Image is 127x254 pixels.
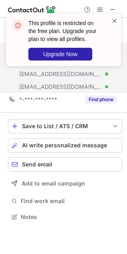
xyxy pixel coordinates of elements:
[22,123,108,129] div: Save to List / ATS / CRM
[85,96,117,104] button: Reveal Button
[8,176,122,191] button: Add to email campaign
[8,5,56,14] img: ContactOut v5.3.10
[21,213,119,221] span: Notes
[21,197,119,205] span: Find work email
[19,83,102,90] span: [EMAIL_ADDRESS][DOMAIN_NAME]
[28,48,92,61] button: Upgrade Now
[28,19,102,43] header: This profile is restricted on the free plan. Upgrade your plan to view all profiles.
[8,119,122,133] button: save-profile-one-click
[12,19,24,32] img: error
[43,51,77,57] span: Upgrade Now
[8,138,122,152] button: AI write personalized message
[22,161,52,168] span: Send email
[8,211,122,223] button: Notes
[8,157,122,172] button: Send email
[22,142,107,148] span: AI write personalized message
[8,195,122,207] button: Find work email
[22,180,85,187] span: Add to email campaign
